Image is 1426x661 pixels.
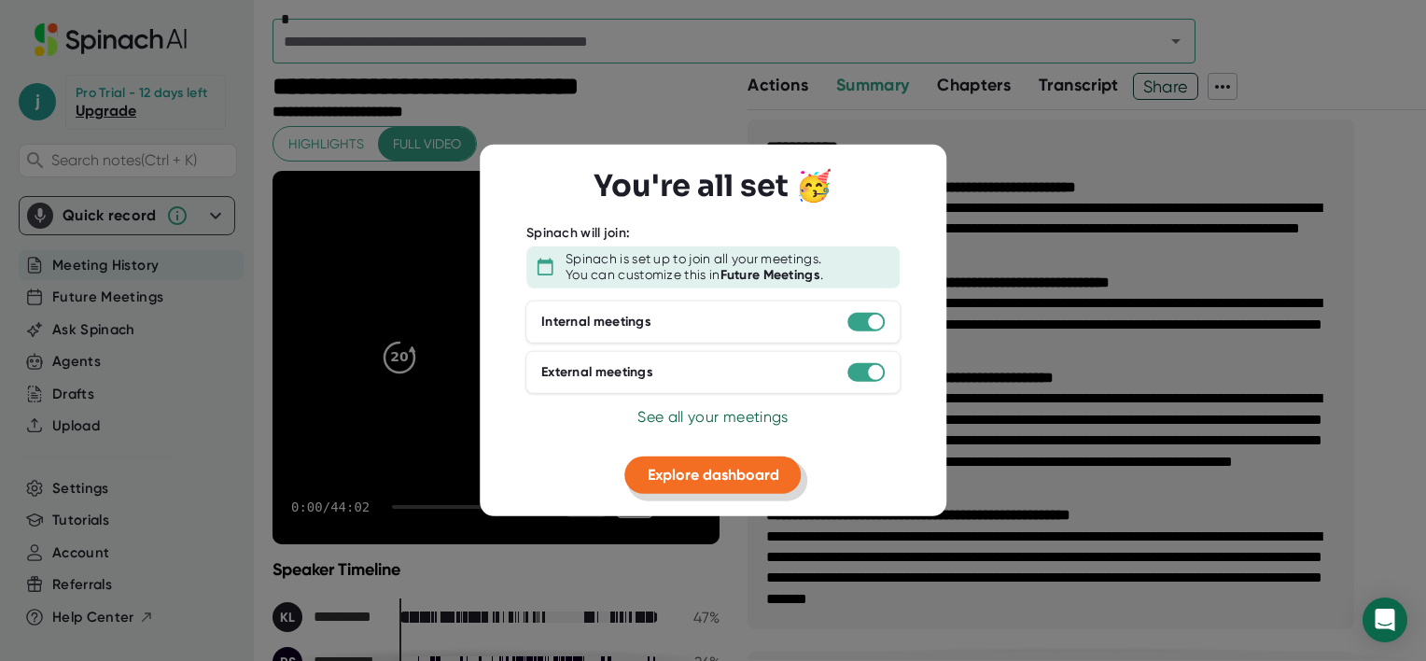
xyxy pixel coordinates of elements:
[526,225,630,242] div: Spinach will join:
[541,314,651,330] div: Internal meetings
[637,405,788,428] button: See all your meetings
[1363,598,1407,642] div: Open Intercom Messenger
[566,250,821,267] div: Spinach is set up to join all your meetings.
[566,267,823,284] div: You can customize this in .
[625,456,802,493] button: Explore dashboard
[594,168,832,204] h3: You're all set 🥳
[637,407,788,425] span: See all your meetings
[648,465,779,483] span: Explore dashboard
[720,267,821,283] b: Future Meetings
[541,364,653,381] div: External meetings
